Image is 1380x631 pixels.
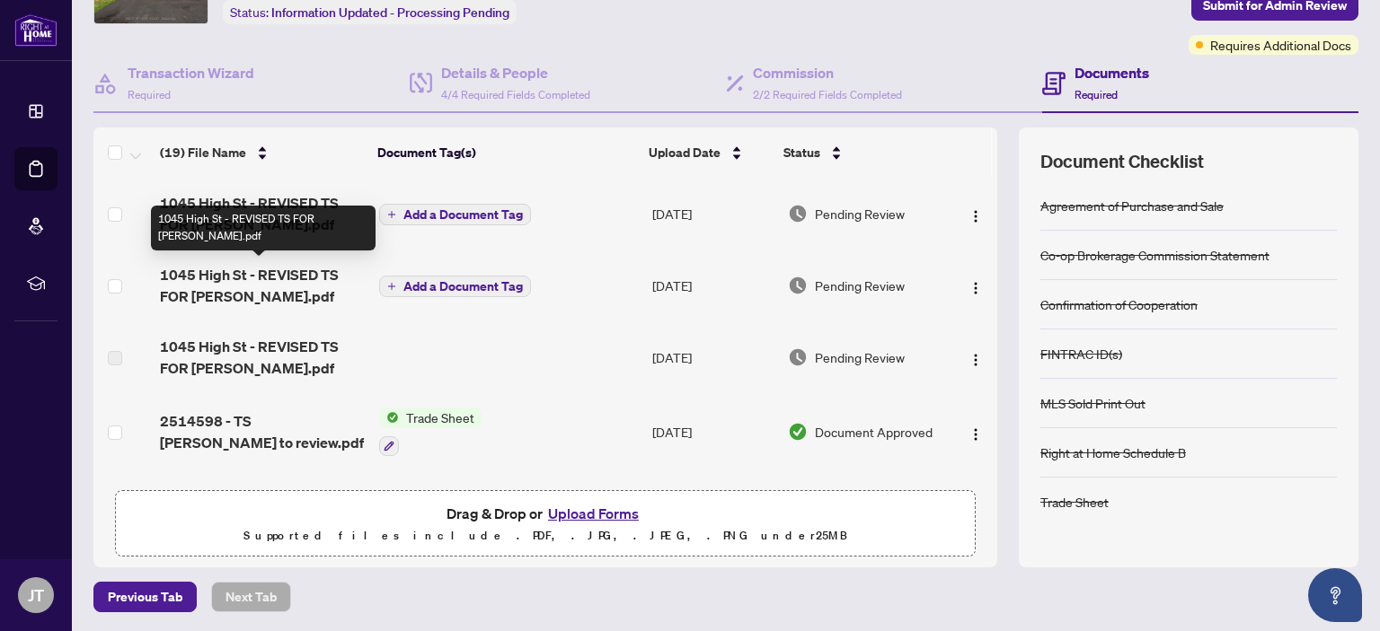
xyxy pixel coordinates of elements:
img: Document Status [788,347,808,367]
div: FINTRAC ID(s) [1040,344,1122,364]
span: Trade Sheet [399,408,482,427]
button: Logo [961,271,990,300]
img: Document Status [788,276,808,295]
button: Logo [961,199,990,228]
button: Open asap [1308,568,1362,622]
span: JT [28,583,44,608]
img: Logo [969,353,983,367]
span: Pending Review [815,276,905,295]
div: 1045 High St - REVISED TS FOR [PERSON_NAME].pdf [151,206,376,250]
span: Document Checklist [1040,149,1204,174]
th: (19) File Name [153,127,370,178]
span: Status [783,143,820,162]
span: plus [387,210,396,219]
button: Previous Tab [93,582,197,612]
img: Document Status [788,204,808,223]
span: plus [387,282,396,291]
img: Status Icon [379,408,399,427]
td: [DATE] [645,470,781,542]
span: Drag & Drop or [447,502,644,525]
span: Document Approved [815,422,933,442]
span: Previous Tab [108,583,182,611]
h4: Commission [753,62,902,83]
img: Logo [969,427,983,442]
span: Pending Review [815,347,905,367]
span: 2514598 - TS [PERSON_NAME] to review.pdf [160,410,364,453]
h4: Details & People [441,62,590,83]
span: Upload Date [649,143,721,162]
img: Logo [969,209,983,223]
span: Pending Review [815,204,905,223]
span: 2/2 Required Fields Completed [753,88,902,101]
div: MLS Sold Print Out [1040,393,1146,413]
span: Drag & Drop orUpload FormsSupported files include .PDF, .JPG, .JPEG, .PNG under25MB [116,491,975,557]
td: [DATE] [645,178,781,250]
img: Logo [969,281,983,295]
span: Add a Document Tag [403,208,523,221]
th: Upload Date [641,127,775,178]
span: Required [128,88,171,101]
button: Status IconTrade Sheet [379,408,482,456]
img: logo [14,13,57,47]
th: Status [776,127,944,178]
img: Document Status [788,422,808,442]
span: Required [1075,88,1118,101]
button: Upload Forms [543,502,644,525]
div: Co-op Brokerage Commission Statement [1040,245,1269,265]
div: Trade Sheet [1040,492,1109,512]
span: 1045 High St - REVISED TS FOR [PERSON_NAME].pdf [160,192,364,235]
button: Next Tab [211,582,291,612]
span: (19) File Name [160,143,246,162]
button: Logo [961,417,990,446]
button: Logo [961,343,990,372]
div: Confirmation of Cooperation [1040,294,1198,314]
td: [DATE] [645,321,781,393]
button: Add a Document Tag [379,275,531,298]
button: Add a Document Tag [379,276,531,297]
td: [DATE] [645,250,781,321]
span: 4/4 Required Fields Completed [441,88,590,101]
span: 1045 High St - REVISED TS FOR [PERSON_NAME].pdf [160,264,364,307]
span: Add a Document Tag [403,280,523,293]
h4: Documents [1075,62,1149,83]
th: Document Tag(s) [370,127,642,178]
h4: Transaction Wizard [128,62,254,83]
td: [DATE] [645,393,781,470]
div: Agreement of Purchase and Sale [1040,196,1224,215]
span: 1045 High St - REVISED TS FOR [PERSON_NAME].pdf [160,336,364,379]
span: Requires Additional Docs [1210,35,1351,55]
button: Add a Document Tag [379,204,531,225]
span: Information Updated - Processing Pending [271,4,509,21]
div: Right at Home Schedule B [1040,443,1186,462]
button: Add a Document Tag [379,203,531,226]
p: Supported files include .PDF, .JPG, .JPEG, .PNG under 25 MB [127,525,964,547]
